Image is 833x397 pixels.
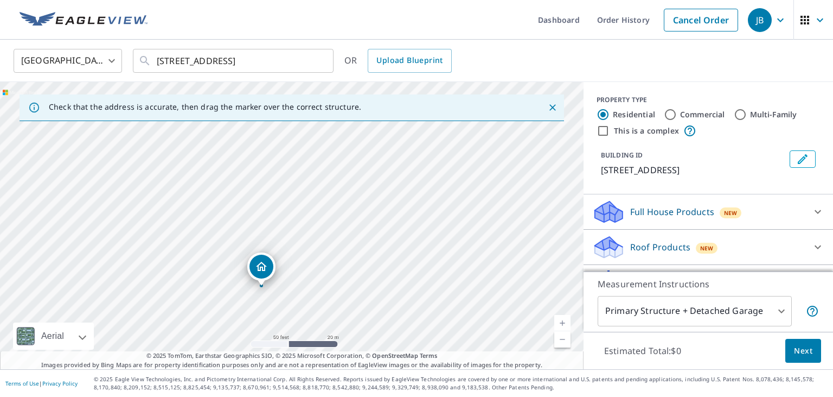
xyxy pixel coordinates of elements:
p: © 2025 Eagle View Technologies, Inc. and Pictometry International Corp. All Rights Reserved. Repo... [94,375,828,392]
p: BUILDING ID [601,150,643,160]
p: | [5,380,78,387]
p: Estimated Total: $0 [595,339,690,363]
a: Current Level 19, Zoom In [554,315,571,331]
span: Your report will include the primary structure and a detached garage if one exists. [806,305,819,318]
label: Residential [613,109,655,120]
button: Next [785,339,821,363]
p: Measurement Instructions [598,278,819,291]
div: Aerial [38,323,67,350]
span: Upload Blueprint [376,54,443,67]
div: Primary Structure + Detached Garage [598,296,792,326]
a: Terms [420,351,438,360]
p: Roof Products [630,241,690,254]
span: New [724,209,738,217]
button: Close [546,100,560,115]
a: Upload Blueprint [368,49,451,73]
p: Check that the address is accurate, then drag the marker over the correct structure. [49,102,361,112]
label: Multi-Family [750,109,797,120]
p: [STREET_ADDRESS] [601,163,785,177]
span: New [700,244,714,253]
label: This is a complex [614,125,679,136]
p: Full House Products [630,205,714,218]
a: Current Level 19, Zoom Out [554,331,571,348]
a: Cancel Order [664,9,738,31]
a: Privacy Policy [42,380,78,387]
div: Dropped pin, building 1, Residential property, 303 Maple St Tecumseh, MI 49286 [247,253,275,286]
img: EV Logo [20,12,148,28]
a: Terms of Use [5,380,39,387]
div: OR [344,49,452,73]
a: OpenStreetMap [372,351,418,360]
div: Full House ProductsNew [592,199,824,225]
button: Edit building 1 [790,150,816,168]
div: Roof ProductsNew [592,234,824,260]
input: Search by address or latitude-longitude [157,46,311,76]
div: [GEOGRAPHIC_DATA] [14,46,122,76]
div: PROPERTY TYPE [597,95,820,105]
label: Commercial [680,109,725,120]
span: Next [794,344,812,358]
div: JB [748,8,772,32]
span: © 2025 TomTom, Earthstar Geographics SIO, © 2025 Microsoft Corporation, © [146,351,438,361]
div: Solar ProductsNew [592,269,824,295]
div: Aerial [13,323,94,350]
